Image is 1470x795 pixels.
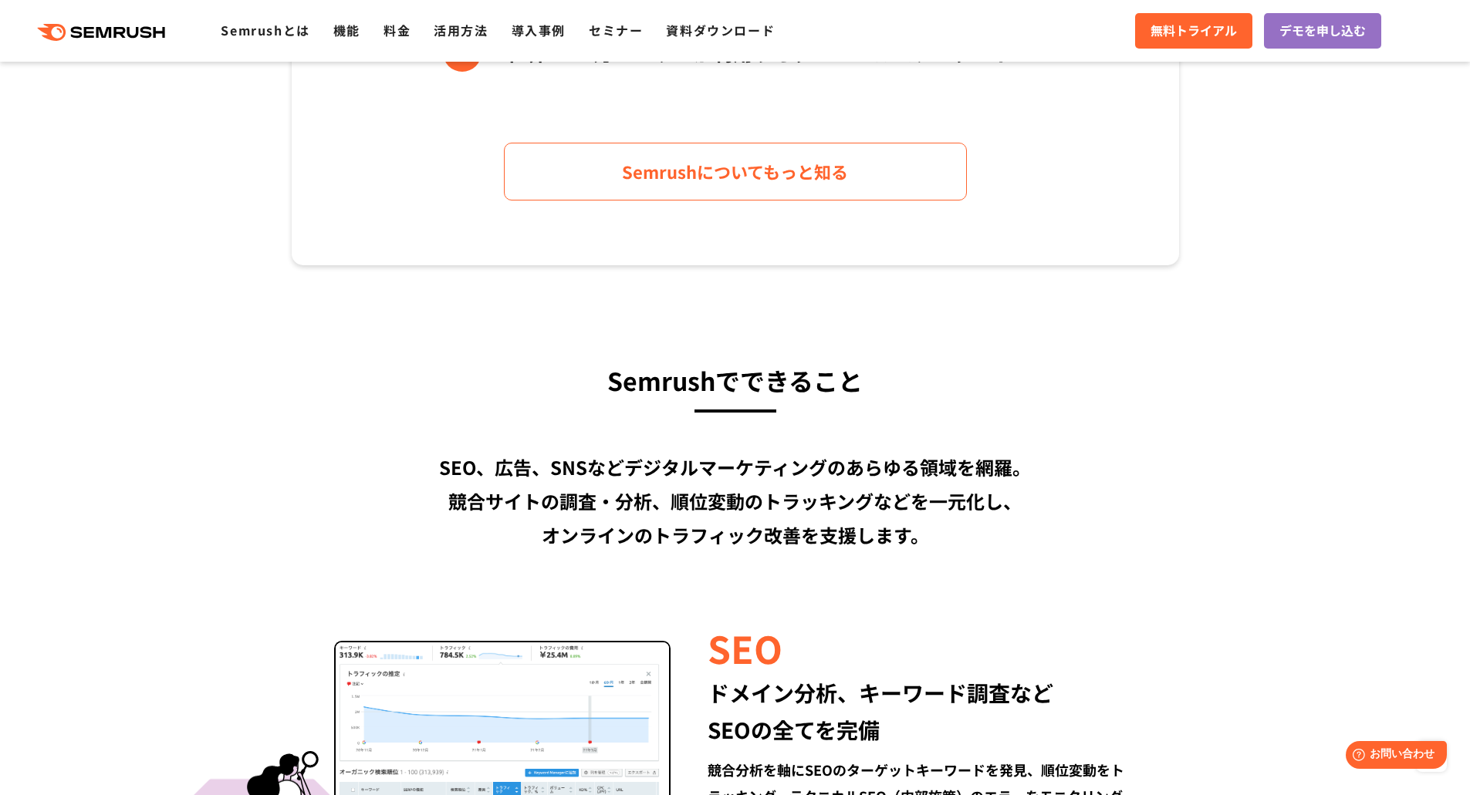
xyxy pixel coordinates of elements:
[512,21,566,39] a: 導入事例
[333,21,360,39] a: 機能
[622,158,848,185] span: Semrushについてもっと知る
[1151,21,1237,41] span: 無料トライアル
[708,622,1136,674] div: SEO
[1333,735,1453,778] iframe: Help widget launcher
[384,21,411,39] a: 料金
[221,21,309,39] a: Semrushとは
[708,674,1136,748] div: ドメイン分析、キーワード調査など SEOの全てを完備
[292,450,1179,552] div: SEO、広告、SNSなどデジタルマーケティングのあらゆる領域を網羅。 競合サイトの調査・分析、順位変動のトラッキングなどを一元化し、 オンラインのトラフィック改善を支援します。
[1279,21,1366,41] span: デモを申し込む
[292,359,1179,401] h3: Semrushでできること
[1264,13,1381,49] a: デモを申し込む
[666,21,775,39] a: 資料ダウンロード
[434,21,488,39] a: 活用方法
[1135,13,1252,49] a: 無料トライアル
[589,21,643,39] a: セミナー
[504,143,967,200] a: Semrushについてもっと知る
